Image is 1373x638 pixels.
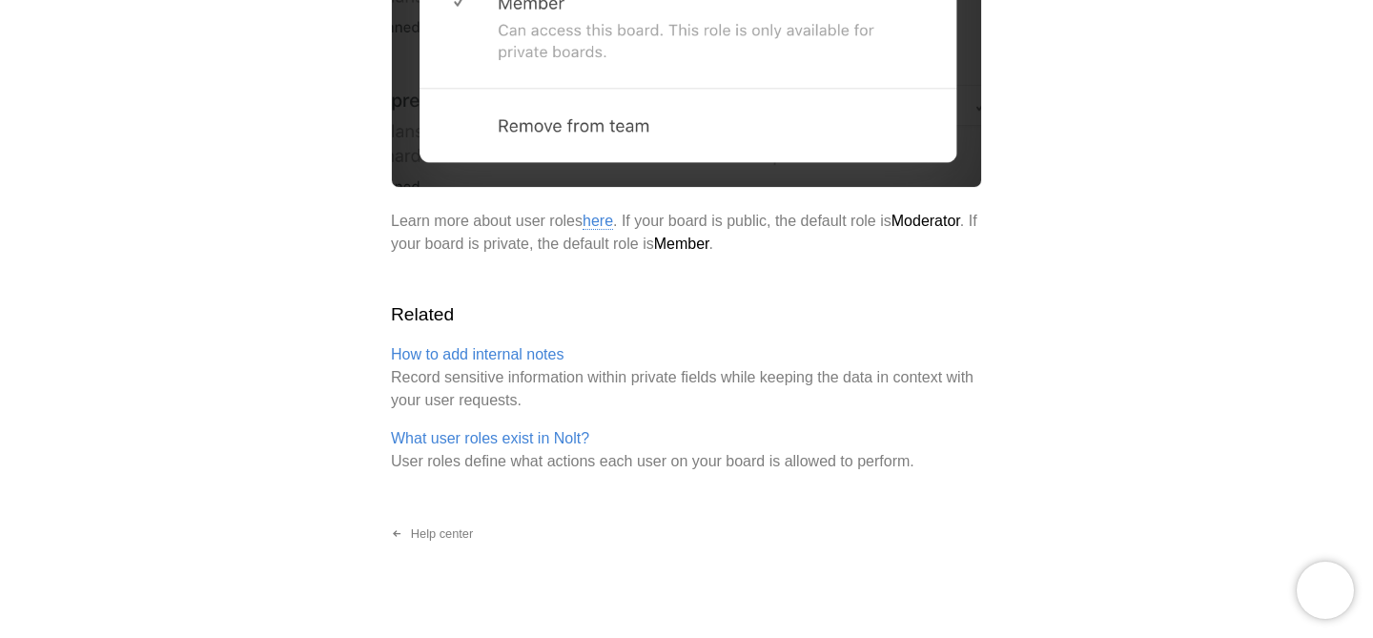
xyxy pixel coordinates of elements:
p: User roles define what actions each user on your board is allowed to perform. [391,427,982,473]
p: Record sensitive information within private fields while keeping the data in context with your us... [391,343,982,412]
a: How to add internal notes [391,346,564,362]
a: here [583,213,613,230]
p: Learn more about user roles . If your board is public, the default role is . If your board is pri... [391,210,982,256]
h2: Related [391,301,982,329]
iframe: Chatra live chat [1297,562,1354,619]
a: Help center [376,519,488,549]
strong: Member [654,236,709,252]
a: What user roles exist in Nolt? [391,430,589,446]
strong: Moderator [891,213,960,229]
